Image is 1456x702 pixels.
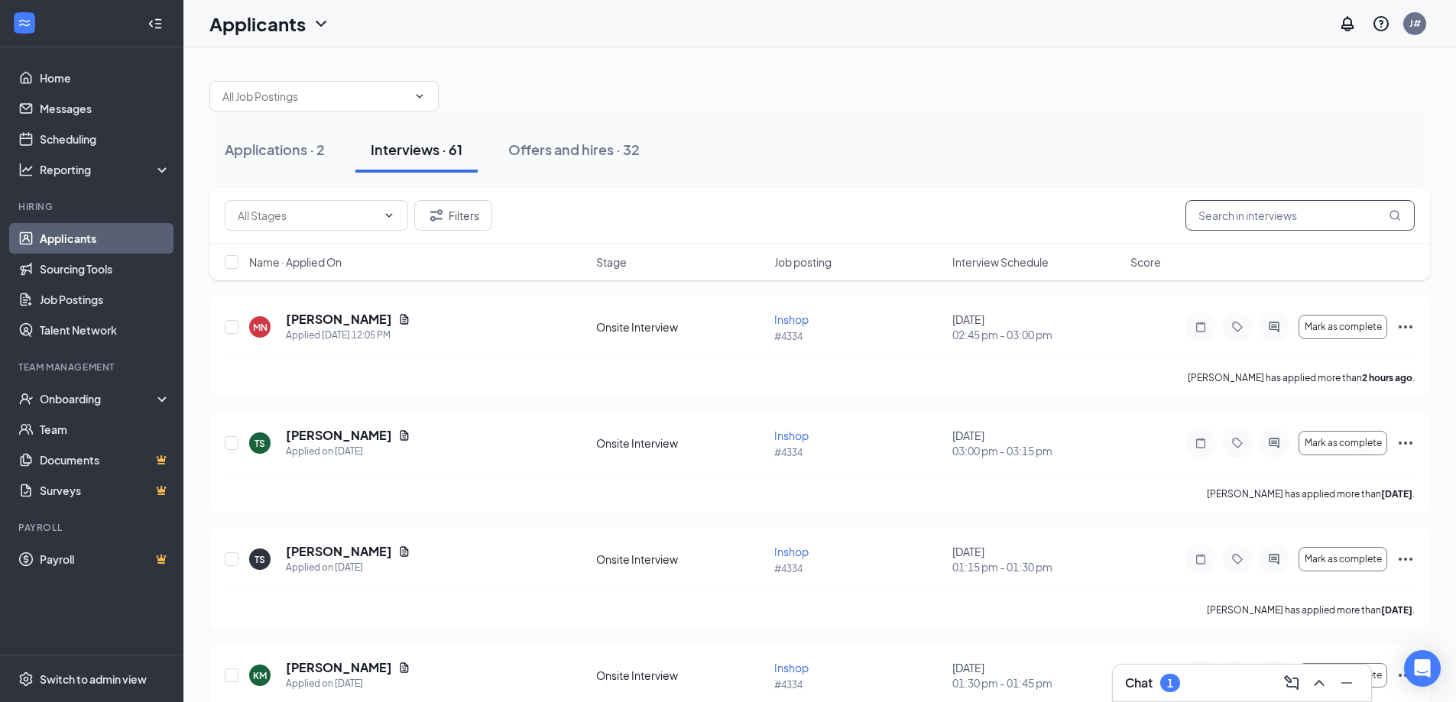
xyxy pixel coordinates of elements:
[17,15,32,31] svg: WorkstreamLogo
[774,254,832,270] span: Job posting
[1299,431,1387,455] button: Mark as complete
[40,63,170,93] a: Home
[1228,321,1247,333] svg: Tag
[1299,547,1387,571] button: Mark as complete
[1299,315,1387,339] button: Mark as complete
[1207,603,1415,616] p: [PERSON_NAME] has applied more than .
[1381,488,1412,500] b: [DATE]
[952,312,1121,342] div: [DATE]
[774,562,943,575] p: #4334
[1192,437,1210,449] svg: Note
[286,560,410,575] div: Applied on [DATE]
[40,544,170,574] a: PayrollCrown
[1338,674,1356,692] svg: Minimize
[952,660,1121,691] div: [DATE]
[1265,437,1283,449] svg: ActiveChat
[40,284,170,315] a: Job Postings
[1310,674,1328,692] svg: ChevronUp
[1396,550,1415,568] svg: Ellipses
[1299,663,1387,687] button: Mark as complete
[1228,553,1247,565] svg: Tag
[596,319,765,335] div: Onsite Interview
[774,661,809,675] span: Inshop
[1372,15,1390,33] svg: QuestionInfo
[40,254,170,284] a: Sourcing Tools
[1305,438,1382,448] span: Mark as complete
[1283,674,1301,692] svg: ComposeMessage
[1409,17,1421,30] div: J#
[1305,322,1382,332] span: Mark as complete
[774,545,809,558] span: Inshop
[18,391,34,406] svg: UserCheck
[225,140,325,159] div: Applications · 2
[148,16,163,31] svg: Collapse
[1207,487,1415,500] p: [PERSON_NAME] has applied more than .
[774,678,943,691] p: #4334
[1228,437,1247,449] svg: Tag
[253,321,268,334] div: MN
[286,427,392,444] h5: [PERSON_NAME]
[286,328,410,343] div: Applied [DATE] 12:05 PM
[596,254,627,270] span: Stage
[286,311,392,328] h5: [PERSON_NAME]
[286,659,392,676] h5: [PERSON_NAME]
[596,668,765,683] div: Onsite Interview
[398,662,410,674] svg: Document
[1307,671,1331,695] button: ChevronUp
[1389,209,1401,222] svg: MagnifyingGlass
[1279,671,1304,695] button: ComposeMessage
[40,391,157,406] div: Onboarding
[18,200,167,213] div: Hiring
[952,443,1121,458] span: 03:00 pm - 03:15 pm
[1404,650,1441,687] div: Open Intercom Messenger
[774,429,809,442] span: Inshop
[952,327,1121,342] span: 02:45 pm - 03:00 pm
[952,254,1049,270] span: Interview Schedule
[222,88,407,105] input: All Job Postings
[1167,677,1173,690] div: 1
[774,312,809,326] span: Inshop
[40,414,170,445] a: Team
[1396,434,1415,452] svg: Ellipses
[40,223,170,254] a: Applicants
[1130,254,1161,270] span: Score
[413,90,426,102] svg: ChevronDown
[238,207,377,224] input: All Stages
[1305,554,1382,565] span: Mark as complete
[312,15,330,33] svg: ChevronDown
[596,552,765,567] div: Onsite Interview
[18,521,167,534] div: Payroll
[18,361,167,374] div: Team Management
[209,11,306,37] h1: Applicants
[427,206,446,225] svg: Filter
[1334,671,1359,695] button: Minimize
[40,671,147,687] div: Switch to admin view
[40,445,170,475] a: DocumentsCrown
[255,437,265,450] div: TS
[1362,372,1412,383] b: 2 hours ago
[40,124,170,154] a: Scheduling
[508,140,640,159] div: Offers and hires · 32
[383,209,395,222] svg: ChevronDown
[286,676,410,691] div: Applied on [DATE]
[1185,200,1415,231] input: Search in interviews
[1188,371,1415,384] p: [PERSON_NAME] has applied more than .
[286,543,392,560] h5: [PERSON_NAME]
[18,671,34,687] svg: Settings
[1396,318,1415,336] svg: Ellipses
[286,444,410,459] div: Applied on [DATE]
[253,669,267,682] div: KM
[40,475,170,506] a: SurveysCrown
[1265,553,1283,565] svg: ActiveChat
[40,93,170,124] a: Messages
[952,428,1121,458] div: [DATE]
[398,545,410,558] svg: Document
[596,435,765,451] div: Onsite Interview
[398,313,410,325] svg: Document
[1192,553,1210,565] svg: Note
[1125,675,1153,691] h3: Chat
[952,559,1121,574] span: 01:15 pm - 01:30 pm
[774,446,943,459] p: #4334
[774,330,943,343] p: #4334
[40,315,170,345] a: Talent Network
